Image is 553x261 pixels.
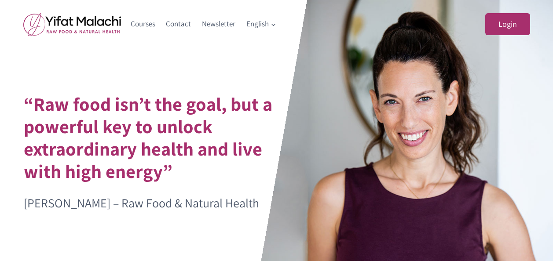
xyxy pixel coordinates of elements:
h1: “Raw food isn’t the goal, but a powerful key to unlock extraordinary health and live with high en... [24,93,295,182]
a: Login [485,13,530,36]
a: Courses [125,14,161,35]
img: yifat_logo41_en.png [23,13,121,36]
span: English [246,18,276,30]
a: Newsletter [197,14,241,35]
a: Contact [161,14,197,35]
a: English [241,14,282,35]
p: [PERSON_NAME] – Raw Food & Natural Health [24,193,295,213]
nav: Primary Navigation [125,14,282,35]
